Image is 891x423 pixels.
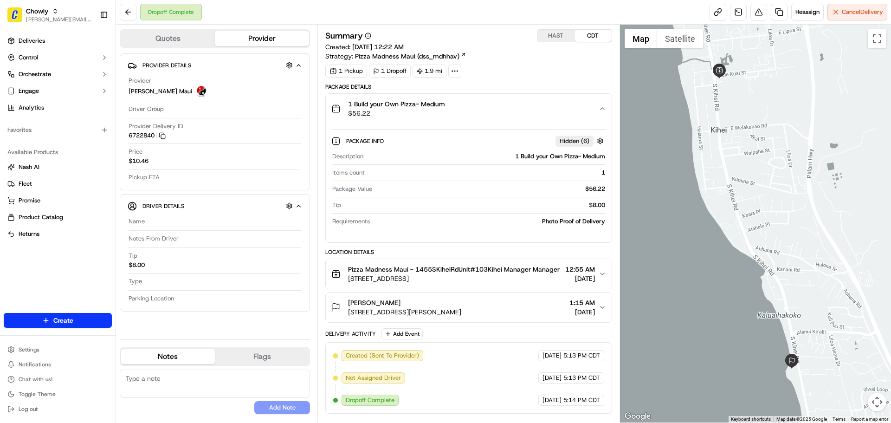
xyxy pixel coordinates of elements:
div: $8.00 [129,261,145,269]
span: Chat with us! [19,376,52,383]
button: ChowlyChowly[PERSON_NAME][EMAIL_ADDRESS][DOMAIN_NAME] [4,4,96,26]
a: Report a map error [851,416,888,422]
span: 5:14 PM CDT [563,396,600,404]
span: [STREET_ADDRESS][PERSON_NAME] [348,307,461,317]
span: Notes From Driver [129,234,179,243]
div: Photo Proof of Delivery [374,217,605,226]
div: We're available if you need us! [42,98,128,105]
span: [DATE] [569,307,595,317]
button: Map camera controls [868,393,886,411]
button: Chat with us! [4,373,112,386]
span: Price [129,148,142,156]
div: 💻 [78,208,86,216]
span: Chowly [26,7,48,16]
span: [DATE] [82,169,101,176]
span: [DATE] [542,374,562,382]
span: Notifications [19,361,51,368]
span: [PERSON_NAME] [29,169,75,176]
span: Product Catalog [19,213,63,221]
div: 1 Build your Own Pizza- Medium [367,152,605,161]
button: Driver Details [128,198,302,214]
a: Fleet [7,180,108,188]
button: Log out [4,403,112,416]
span: Requirements [332,217,370,226]
button: Add Event [381,328,423,339]
span: Driver Group [129,105,164,113]
span: Control [19,53,38,62]
a: Product Catalog [7,213,108,221]
span: Driver Details [142,202,184,210]
div: $56.22 [376,185,605,193]
span: Created (Sent To Provider) [346,351,419,360]
span: Deliveries [19,37,45,45]
div: 1 Build your Own Pizza- Medium$56.22 [326,124,611,242]
span: Provider [129,77,151,85]
button: Start new chat [158,91,169,103]
div: Past conversations [9,121,62,128]
button: Orchestrate [4,67,112,82]
div: Package Details [325,83,612,91]
div: 1 Dropoff [369,65,411,78]
div: 1.9 mi [413,65,446,78]
span: API Documentation [88,208,149,217]
span: Pizza Madness Maui - 1455SKiheiRdUnit#103Kihei Manager Manager [348,265,560,274]
span: 1 Build your Own Pizza- Medium [348,99,445,109]
a: Deliveries [4,33,112,48]
span: Toggle Theme [19,390,56,398]
button: Provider Details [128,58,302,73]
img: 1732323095091-59ea418b-cfe3-43c8-9ae0-d0d06d6fd42c [19,89,36,105]
button: CancelDelivery [827,4,887,20]
span: Name [129,217,145,226]
span: Not Assigned Driver [346,374,401,382]
span: Fleet [19,180,32,188]
img: 1736555255976-a54dd68f-1ca7-489b-9aae-adbdc363a1c4 [9,89,26,105]
div: 📗 [9,208,17,216]
button: Keyboard shortcuts [731,416,771,423]
a: Terms (opens in new tab) [833,416,846,422]
span: Items count [332,169,365,177]
span: Description [332,152,363,161]
div: Delivery Activity [325,330,376,338]
a: Promise [7,196,108,205]
span: Tip [332,201,341,209]
a: Analytics [4,100,112,115]
span: • [77,144,80,151]
span: Dropoff Complete [346,396,394,404]
span: $10.46 [129,157,148,165]
span: [PERSON_NAME] Maui [129,87,192,96]
span: Pickup ETA [129,173,160,182]
button: Show satellite imagery [657,29,703,48]
span: [DATE] [542,396,562,404]
span: Engage [19,87,39,95]
img: logo-carousel.png [196,86,207,97]
button: Product Catalog [4,210,112,225]
a: Powered byPylon [65,230,112,237]
span: Returns [19,230,39,238]
button: 1 Build your Own Pizza- Medium$56.22 [326,94,611,124]
button: Fleet [4,176,112,191]
a: Returns [7,230,108,238]
span: Orchestrate [19,70,51,78]
span: [DATE] 12:22 AM [352,43,404,51]
span: • [77,169,80,176]
a: 💻API Documentation [75,204,153,221]
span: Cancel Delivery [842,8,883,16]
a: Nash AI [7,163,108,171]
button: CDT [575,30,612,42]
img: Jeff Sasse [9,135,24,150]
span: 5:13 PM CDT [563,351,600,360]
p: Welcome 👋 [9,37,169,52]
button: Nash AI [4,160,112,175]
button: Flags [215,349,309,364]
span: Nash AI [19,163,39,171]
span: Log out [19,405,38,413]
span: Knowledge Base [19,208,71,217]
span: Map data ©2025 Google [776,416,827,422]
div: $8.00 [345,201,605,209]
span: Tip [129,252,137,260]
button: Engage [4,84,112,98]
button: Quotes [121,31,215,46]
span: Analytics [19,104,44,112]
button: Promise [4,193,112,208]
span: Created: [325,42,404,52]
